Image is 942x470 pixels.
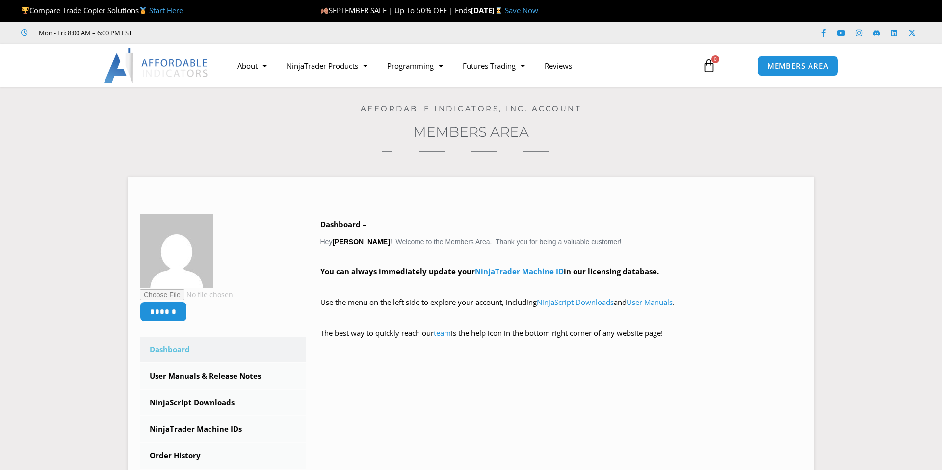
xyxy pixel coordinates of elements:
a: NinjaTrader Machine IDs [140,416,306,442]
a: User Manuals [627,297,673,307]
img: 🏆 [22,7,29,14]
a: Futures Trading [453,55,535,77]
div: Hey ! Welcome to the Members Area. Thank you for being a valuable customer! [320,218,803,354]
a: NinjaScript Downloads [140,390,306,415]
img: f5f22caf07bb9f67eb3c23dcae1d37df60a6062f9046f80cac60aaf5f7bf4800 [140,214,213,288]
b: Dashboard – [320,220,366,229]
a: Dashboard [140,337,306,362]
p: Use the menu on the left side to explore your account, including and . [320,296,803,323]
span: Mon - Fri: 8:00 AM – 6:00 PM EST [36,27,132,39]
a: team [434,328,451,338]
iframe: Customer reviews powered by Trustpilot [146,28,293,38]
a: Reviews [535,55,582,77]
img: 🍂 [321,7,328,14]
a: Affordable Indicators, Inc. Account [361,104,582,113]
span: SEPTEMBER SALE | Up To 50% OFF | Ends [320,5,471,15]
a: 0 [687,52,731,80]
a: Start Here [149,5,183,15]
span: Compare Trade Copier Solutions [21,5,183,15]
a: User Manuals & Release Notes [140,363,306,389]
a: Order History [140,443,306,469]
nav: Menu [228,55,691,77]
a: NinjaTrader Machine ID [475,266,564,276]
img: ⌛ [495,7,502,14]
p: The best way to quickly reach our is the help icon in the bottom right corner of any website page! [320,327,803,354]
span: MEMBERS AREA [767,62,829,70]
img: 🥇 [139,7,147,14]
a: MEMBERS AREA [757,56,839,76]
span: 0 [711,55,719,63]
strong: [DATE] [471,5,505,15]
a: NinjaTrader Products [277,55,377,77]
a: Programming [377,55,453,77]
a: Members Area [413,123,529,140]
a: NinjaScript Downloads [537,297,614,307]
strong: You can always immediately update your in our licensing database. [320,266,659,276]
a: About [228,55,277,77]
a: Save Now [505,5,538,15]
img: LogoAI | Affordable Indicators – NinjaTrader [104,48,209,83]
strong: [PERSON_NAME] [332,238,390,246]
